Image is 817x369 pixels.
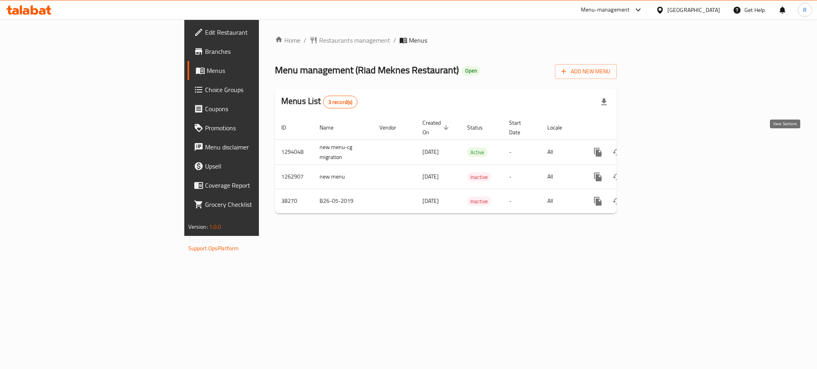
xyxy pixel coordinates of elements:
span: Coupons [205,104,314,114]
a: Support.OpsPlatform [188,243,239,253]
span: Created On [422,118,451,137]
table: enhanced table [275,116,671,214]
span: Start Date [509,118,531,137]
span: Grocery Checklist [205,200,314,209]
span: Coverage Report [205,181,314,190]
span: Branches [205,47,314,56]
button: more [588,192,608,211]
span: Upsell [205,161,314,171]
span: Name [320,123,344,132]
span: Open [462,67,480,74]
li: / [393,35,396,45]
span: [DATE] [422,171,439,182]
h2: Menus List [281,95,357,108]
span: Status [467,123,493,132]
a: Menu disclaimer [187,137,321,157]
button: Change Status [608,167,627,186]
th: Actions [582,116,671,140]
span: Get support on: [188,235,225,245]
div: Export file [594,92,614,112]
span: [DATE] [422,196,439,206]
span: Active [467,148,487,157]
span: Menu management ( Riad Meknes Restaurant ) [275,61,459,79]
a: Restaurants management [310,35,390,45]
span: Promotions [205,123,314,133]
span: Inactive [467,197,491,206]
button: Change Status [608,192,627,211]
div: [GEOGRAPHIC_DATA] [667,6,720,14]
a: Upsell [187,157,321,176]
div: Total records count [323,96,358,108]
a: Coupons [187,99,321,118]
td: - [503,165,541,189]
button: Add New Menu [555,64,617,79]
td: All [541,165,582,189]
span: [DATE] [422,147,439,157]
span: Add New Menu [561,67,610,77]
span: 3 record(s) [324,98,357,106]
td: - [503,189,541,213]
div: Menu-management [581,5,630,15]
a: Promotions [187,118,321,137]
a: Edit Restaurant [187,23,321,42]
span: Edit Restaurant [205,27,314,37]
td: All [541,189,582,213]
a: Grocery Checklist [187,195,321,214]
td: B26-05-2019 [313,189,373,213]
div: Open [462,66,480,76]
td: new menu-cg migration [313,139,373,165]
a: Branches [187,42,321,61]
span: Menus [207,66,314,75]
button: Change Status [608,143,627,162]
a: Coverage Report [187,176,321,195]
a: Choice Groups [187,80,321,99]
span: Menu disclaimer [205,142,314,152]
a: Menus [187,61,321,80]
td: new menu [313,165,373,189]
span: R [803,6,807,14]
div: Inactive [467,172,491,182]
span: Locale [547,123,572,132]
td: - [503,139,541,165]
span: 1.0.0 [209,222,221,232]
span: Inactive [467,173,491,182]
button: more [588,167,608,186]
span: Restaurants management [319,35,390,45]
td: All [541,139,582,165]
span: Menus [409,35,427,45]
span: Choice Groups [205,85,314,94]
button: more [588,143,608,162]
span: Vendor [379,123,407,132]
span: ID [281,123,296,132]
span: Version: [188,222,208,232]
nav: breadcrumb [275,35,617,45]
